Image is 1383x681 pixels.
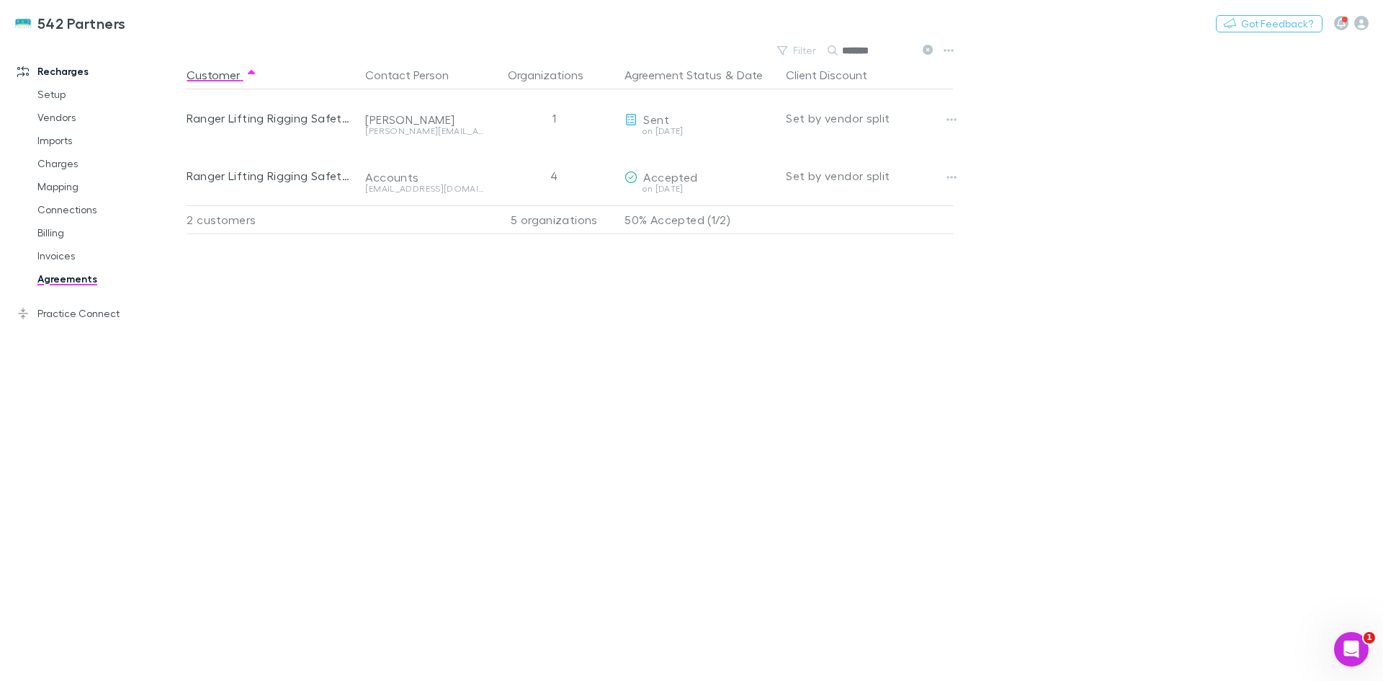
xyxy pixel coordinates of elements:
[187,147,354,205] div: Ranger Lifting Rigging Safety Pty Ltd
[365,127,483,135] div: [PERSON_NAME][EMAIL_ADDRESS][DOMAIN_NAME]
[23,198,194,221] a: Connections
[365,184,483,193] div: [EMAIL_ADDRESS][DOMAIN_NAME]
[786,61,885,89] button: Client Discount
[643,170,697,184] span: Accepted
[770,42,825,59] button: Filter
[1364,632,1375,644] span: 1
[23,83,194,106] a: Setup
[187,89,354,147] div: Ranger Lifting Rigging Safety (VIC) Pty Ltd
[625,184,774,193] div: on [DATE]
[37,14,126,32] h3: 542 Partners
[23,221,194,244] a: Billing
[625,61,722,89] button: Agreement Status
[1216,15,1322,32] button: Got Feedback?
[489,89,619,147] div: 1
[365,112,483,127] div: [PERSON_NAME]
[23,244,194,267] a: Invoices
[23,267,194,290] a: Agreements
[23,152,194,175] a: Charges
[187,205,359,234] div: 2 customers
[737,61,763,89] button: Date
[786,89,953,147] div: Set by vendor split
[643,112,668,126] span: Sent
[365,61,466,89] button: Contact Person
[23,106,194,129] a: Vendors
[786,147,953,205] div: Set by vendor split
[365,170,483,184] div: Accounts
[14,14,32,32] img: 542 Partners's Logo
[625,206,774,233] p: 50% Accepted (1/2)
[489,205,619,234] div: 5 organizations
[187,61,257,89] button: Customer
[625,127,774,135] div: on [DATE]
[3,302,194,325] a: Practice Connect
[3,60,194,83] a: Recharges
[1334,632,1369,667] iframe: Intercom live chat
[23,175,194,198] a: Mapping
[489,147,619,205] div: 4
[23,129,194,152] a: Imports
[625,61,774,89] div: &
[508,61,601,89] button: Organizations
[6,6,135,40] a: 542 Partners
